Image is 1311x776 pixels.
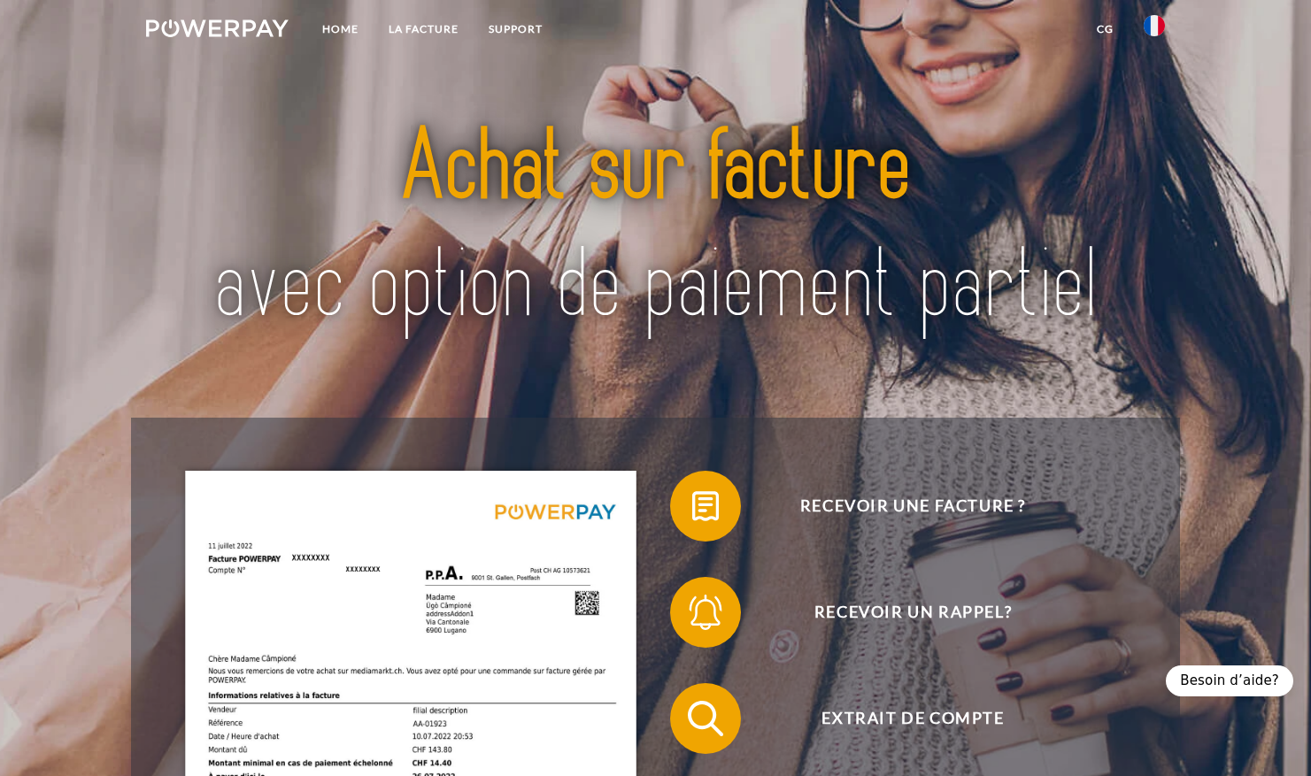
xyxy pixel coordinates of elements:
[197,78,1115,377] img: title-powerpay_fr.svg
[474,13,558,45] a: Support
[670,471,1130,542] button: Recevoir une facture ?
[374,13,474,45] a: LA FACTURE
[1166,665,1293,696] div: Besoin d’aide?
[683,484,728,528] img: qb_bill.svg
[683,590,728,634] img: qb_bell.svg
[683,696,728,741] img: qb_search.svg
[146,19,289,37] img: logo-powerpay-white.svg
[670,577,1130,648] button: Recevoir un rappel?
[1144,15,1165,36] img: fr
[670,683,1130,754] button: Extrait de compte
[696,683,1130,754] span: Extrait de compte
[307,13,374,45] a: Home
[696,577,1130,648] span: Recevoir un rappel?
[1082,13,1129,45] a: CG
[696,471,1130,542] span: Recevoir une facture ?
